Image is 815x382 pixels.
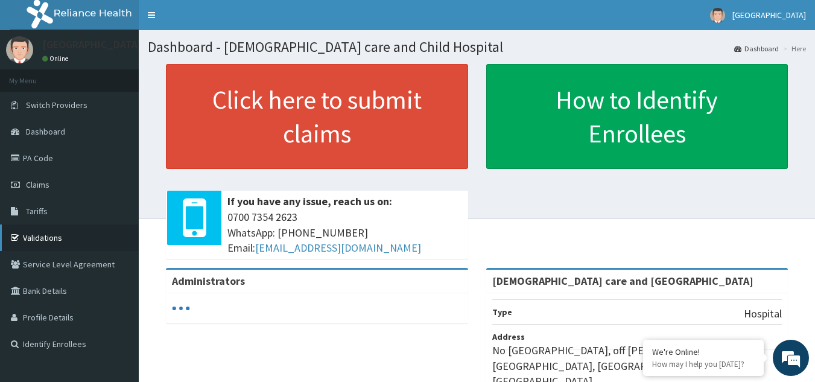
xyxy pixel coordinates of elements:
strong: [DEMOGRAPHIC_DATA] care and [GEOGRAPHIC_DATA] [492,274,753,288]
svg: audio-loading [172,299,190,317]
p: Hospital [744,306,782,322]
h1: Dashboard - [DEMOGRAPHIC_DATA] care and Child Hospital [148,39,806,55]
p: How may I help you today? [652,359,755,369]
li: Here [780,43,806,54]
div: We're Online! [652,346,755,357]
b: Type [492,307,512,317]
b: Address [492,331,525,342]
b: If you have any issue, reach us on: [227,194,392,208]
img: User Image [6,36,33,63]
p: [GEOGRAPHIC_DATA] [42,39,142,50]
span: Tariffs [26,206,48,217]
a: How to Identify Enrollees [486,64,788,169]
span: 0700 7354 2623 WhatsApp: [PHONE_NUMBER] Email: [227,209,462,256]
a: Click here to submit claims [166,64,468,169]
span: [GEOGRAPHIC_DATA] [732,10,806,21]
span: Switch Providers [26,100,87,110]
a: Dashboard [734,43,779,54]
b: Administrators [172,274,245,288]
a: Online [42,54,71,63]
a: [EMAIL_ADDRESS][DOMAIN_NAME] [255,241,421,255]
span: Dashboard [26,126,65,137]
img: User Image [710,8,725,23]
span: Claims [26,179,49,190]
